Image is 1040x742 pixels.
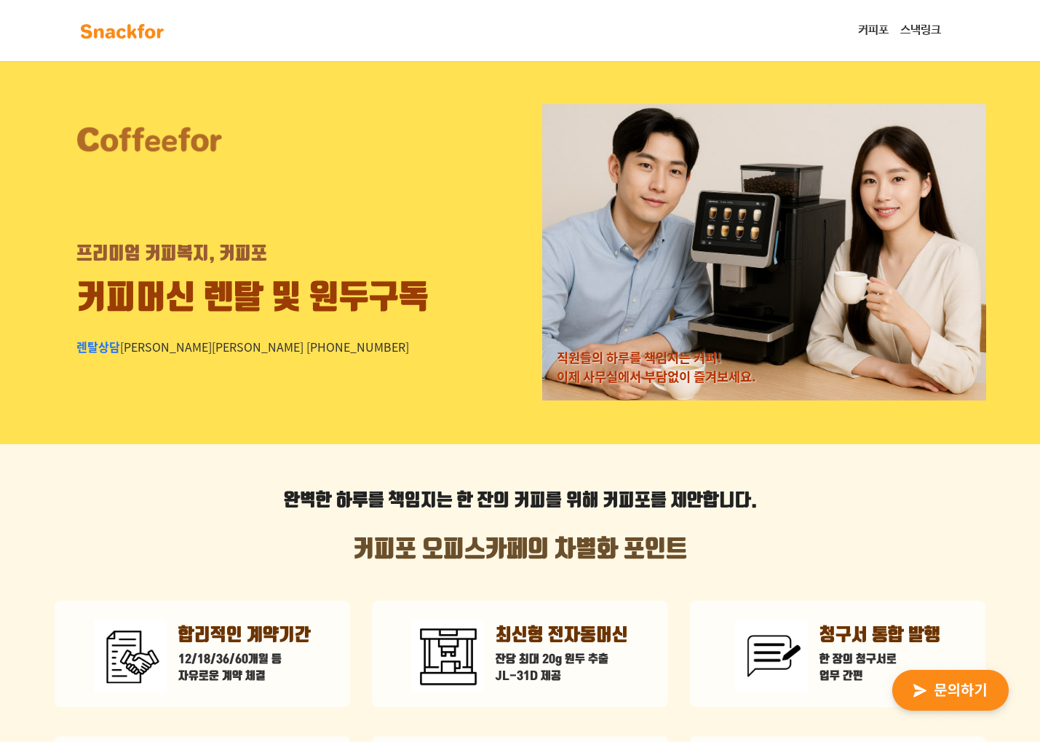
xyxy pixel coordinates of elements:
[178,623,311,649] p: 합리적인 계약기간
[894,16,947,45] a: 스낵링크
[819,652,940,685] p: 한 장의 청구서로 업무 간편
[76,20,168,43] img: background-main-color.svg
[411,620,484,692] img: 전자동머신
[94,620,167,692] img: 계약기간
[496,623,628,649] p: 최신형 전자동머신
[55,536,986,564] h2: 커피포 오피스카페의 차별화 포인트
[55,488,986,514] p: 를 위해 커피포를 제안합니다.
[178,652,311,685] p: 12/18/36/60개월 등 자유로운 계약 체결
[76,241,267,267] div: 프리미엄 커피복지, 커피포
[542,104,986,400] img: 렌탈 모델 사진
[819,623,940,649] p: 청구서 통합 발행
[76,275,429,323] div: 커피머신 렌탈 및 원두구독
[76,338,120,355] span: 렌탈상담
[496,652,628,685] p: 잔당 최대 20g 원두 추출 JL-31D 제공
[284,490,546,512] strong: 완벽한 하루를 책임지는 한 잔의 커피
[557,348,756,387] div: 직원들의 하루를 책임지는 커피! 이제 사무실에서 부담없이 즐겨보세요.
[76,338,409,355] div: [PERSON_NAME][PERSON_NAME] [PHONE_NUMBER]
[852,16,894,45] a: 커피포
[76,125,222,153] img: 커피포 로고
[735,620,808,692] img: 통합청구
